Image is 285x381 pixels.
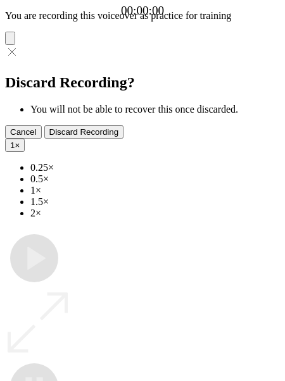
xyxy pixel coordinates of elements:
span: 1 [10,141,15,150]
button: Cancel [5,125,42,139]
button: 1× [5,139,25,152]
li: 2× [30,208,280,219]
p: You are recording this voiceover as practice for training [5,10,280,22]
li: You will not be able to recover this once discarded. [30,104,280,115]
a: 00:00:00 [121,4,164,18]
h2: Discard Recording? [5,74,280,91]
li: 0.25× [30,162,280,173]
button: Discard Recording [44,125,124,139]
li: 1.5× [30,196,280,208]
li: 0.5× [30,173,280,185]
li: 1× [30,185,280,196]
